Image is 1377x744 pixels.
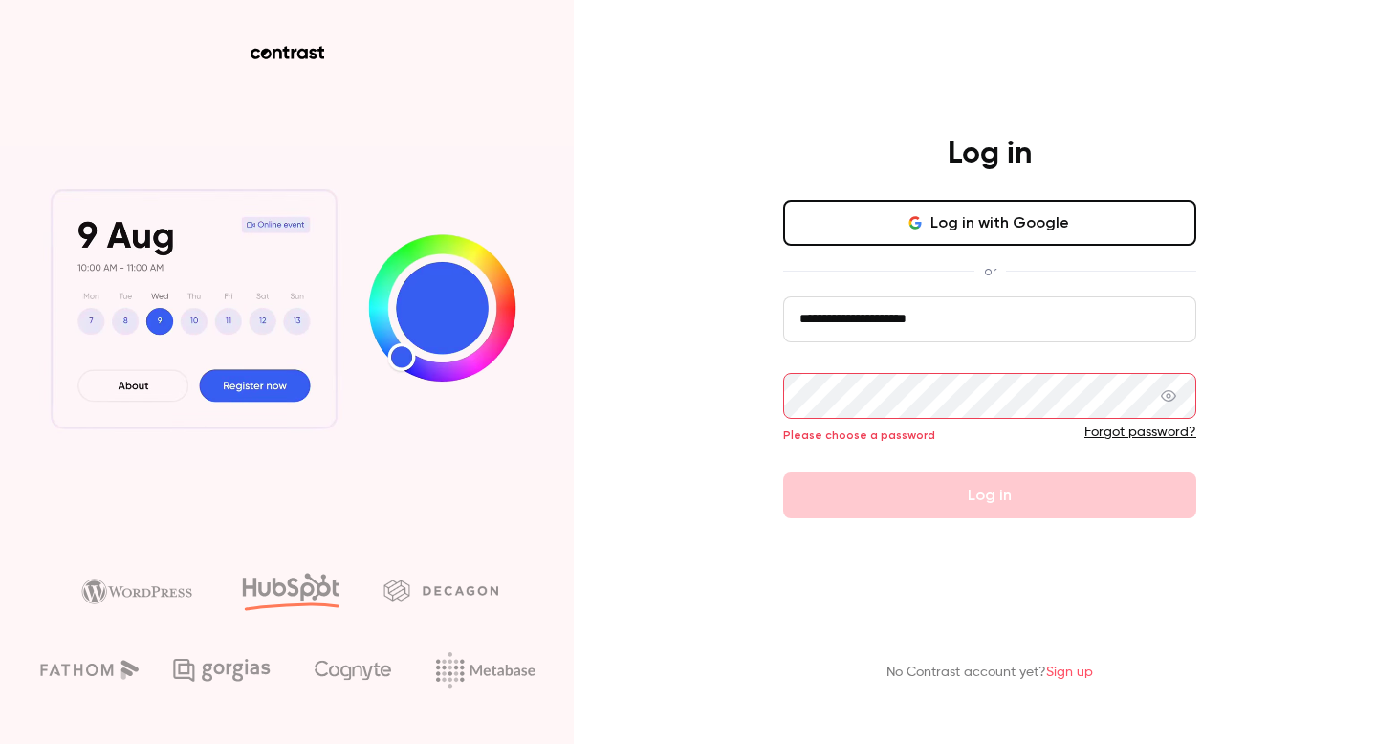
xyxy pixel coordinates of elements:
[1046,666,1093,679] a: Sign up
[886,663,1093,683] p: No Contrast account yet?
[1084,426,1196,439] a: Forgot password?
[783,428,935,442] span: Please choose a password
[383,580,498,601] img: decagon
[974,261,1006,281] span: or
[783,200,1196,246] button: Log in with Google
[948,135,1032,173] h4: Log in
